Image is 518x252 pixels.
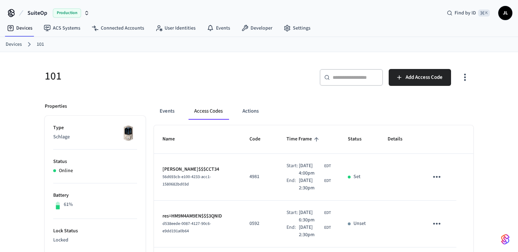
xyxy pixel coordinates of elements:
span: [DATE] 6:30pm [299,209,323,224]
div: Start: [286,162,299,177]
a: Events [201,22,236,34]
div: America/New_York [299,209,331,224]
p: 4981 [249,173,270,181]
button: Actions [237,103,264,120]
p: Lock Status [53,227,137,235]
div: End: [286,177,299,192]
img: SeamLogoGradient.69752ec5.svg [501,234,510,245]
h5: 101 [45,69,255,83]
span: EDT [324,163,331,169]
p: res=HM9M4AM9EN$$$3QNID [162,213,233,220]
div: America/New_York [299,177,331,192]
div: America/New_York [299,224,331,239]
p: Status [53,158,137,165]
div: America/New_York [299,162,331,177]
a: ACS Systems [38,22,86,34]
p: Properties [45,103,67,110]
button: Events [154,103,180,120]
span: SuiteOp [27,9,47,17]
a: Devices [6,41,22,48]
p: Schlage [53,133,137,141]
p: Type [53,124,137,132]
div: ant example [154,103,473,120]
a: User Identities [150,22,201,34]
span: Status [348,134,371,145]
span: Code [249,134,270,145]
span: Details [388,134,412,145]
div: End: [286,224,299,239]
div: Start: [286,209,299,224]
span: d538eede-0087-4127-90c6-e9dd191a0b64 [162,221,211,234]
p: [PERSON_NAME]$$$CCT34 [162,166,233,173]
span: Production [53,8,81,18]
a: Devices [1,22,38,34]
span: Find by ID [455,10,476,17]
button: JL [498,6,512,20]
span: [DATE] 4:00pm [299,162,323,177]
span: EDT [324,178,331,184]
span: [DATE] 2:30pm [299,177,323,192]
span: JL [499,7,512,19]
a: Connected Accounts [86,22,150,34]
button: Add Access Code [389,69,451,86]
span: Add Access Code [406,73,443,82]
p: Battery [53,192,137,199]
img: Schlage Sense Smart Deadbolt with Camelot Trim, Front [119,124,137,142]
span: Time Frame [286,134,321,145]
a: Settings [278,22,316,34]
button: Access Codes [189,103,228,120]
p: Set [353,173,360,181]
span: EDT [324,210,331,216]
p: 0592 [249,220,270,227]
span: [DATE] 2:30pm [299,224,323,239]
span: ⌘ K [478,10,490,17]
div: Find by ID⌘ K [441,7,495,19]
span: Name [162,134,184,145]
p: Online [59,167,73,175]
p: Unset [353,220,366,227]
a: 101 [37,41,44,48]
span: 56d693cb-e100-4233-acc1-1580682bd03d [162,174,211,187]
p: Locked [53,237,137,244]
a: Developer [236,22,278,34]
span: EDT [324,225,331,231]
p: 61% [64,201,73,208]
